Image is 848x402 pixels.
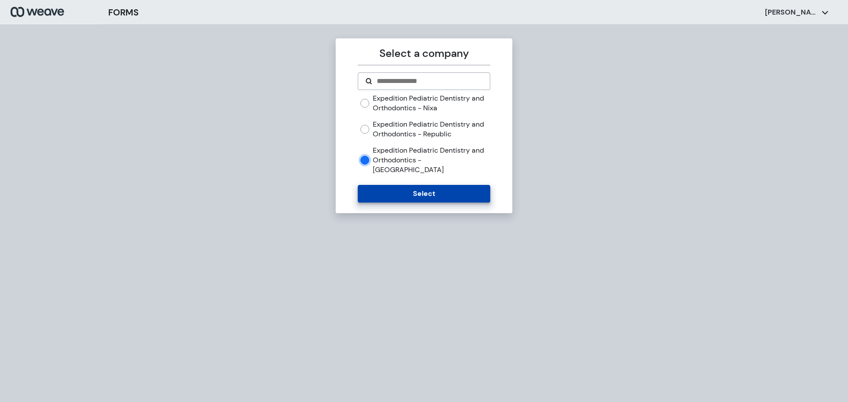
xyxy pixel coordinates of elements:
[108,6,139,19] h3: FORMS
[376,76,482,86] input: Search
[373,146,490,174] label: Expedition Pediatric Dentistry and Orthodontics - [GEOGRAPHIC_DATA]
[373,120,490,139] label: Expedition Pediatric Dentistry and Orthodontics - Republic
[765,8,818,17] p: [PERSON_NAME]
[373,94,490,113] label: Expedition Pediatric Dentistry and Orthodontics - Nixa
[358,45,490,61] p: Select a company
[358,185,490,203] button: Select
